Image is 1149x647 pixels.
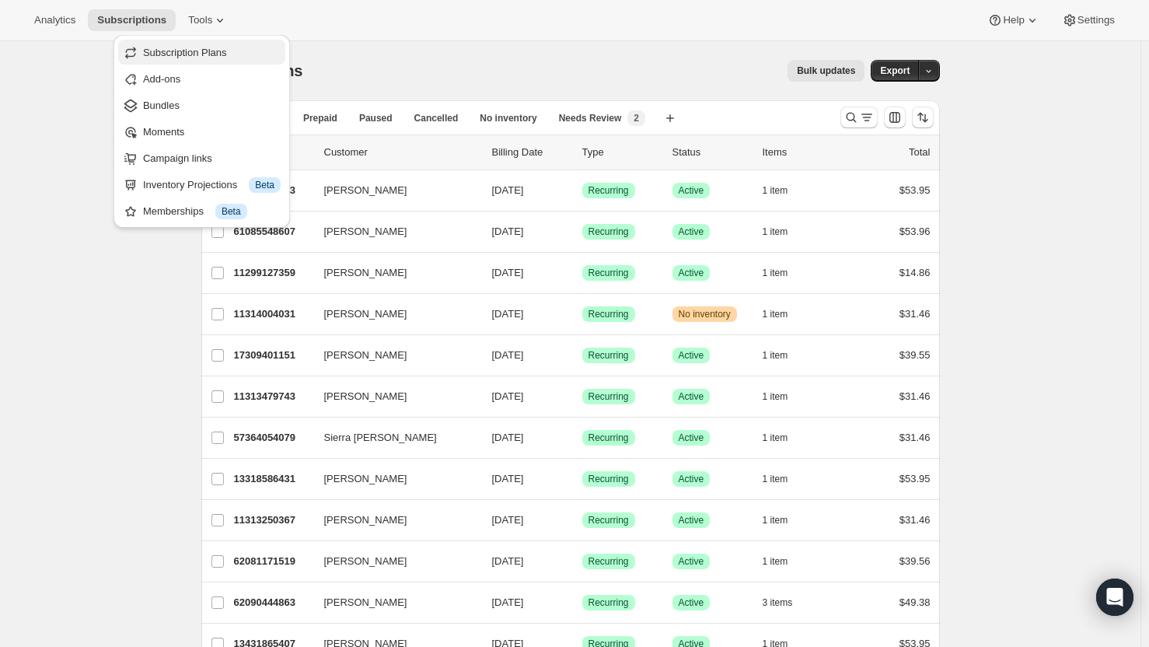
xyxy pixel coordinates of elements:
[763,509,805,531] button: 1 item
[492,514,524,526] span: [DATE]
[255,179,274,191] span: Beta
[899,473,931,484] span: $53.95
[118,172,285,197] button: Inventory Projections
[588,432,629,444] span: Recurring
[324,595,407,610] span: [PERSON_NAME]
[880,65,910,77] span: Export
[315,590,470,615] button: [PERSON_NAME]
[234,348,312,363] p: 17309401151
[588,390,629,403] span: Recurring
[912,107,934,128] button: Sort the results
[588,267,629,279] span: Recurring
[588,184,629,197] span: Recurring
[492,308,524,320] span: [DATE]
[679,226,704,238] span: Active
[763,180,805,201] button: 1 item
[763,349,788,362] span: 1 item
[234,303,931,325] div: 11314004031[PERSON_NAME][DATE]SuccessRecurringWarningNo inventory1 item$31.46
[899,349,931,361] span: $39.55
[588,596,629,609] span: Recurring
[315,178,470,203] button: [PERSON_NAME]
[588,473,629,485] span: Recurring
[234,389,312,404] p: 11313479743
[118,40,285,65] button: Subscription Plans
[492,596,524,608] span: [DATE]
[118,93,285,117] button: Bundles
[492,390,524,402] span: [DATE]
[143,204,281,219] div: Memberships
[658,107,683,129] button: Create new view
[222,205,241,218] span: Beta
[315,343,470,368] button: [PERSON_NAME]
[679,349,704,362] span: Active
[25,9,85,31] button: Analytics
[492,555,524,567] span: [DATE]
[679,267,704,279] span: Active
[679,596,704,609] span: Active
[143,73,180,85] span: Add-ons
[763,473,788,485] span: 1 item
[899,390,931,402] span: $31.46
[143,47,227,58] span: Subscription Plans
[763,262,805,284] button: 1 item
[763,221,805,243] button: 1 item
[899,555,931,567] span: $39.56
[324,145,480,160] p: Customer
[588,555,629,568] span: Recurring
[324,471,407,487] span: [PERSON_NAME]
[899,596,931,608] span: $49.38
[492,432,524,443] span: [DATE]
[234,509,931,531] div: 11313250367[PERSON_NAME][DATE]SuccessRecurringSuccessActive1 item$31.46
[315,261,470,285] button: [PERSON_NAME]
[303,112,337,124] span: Prepaid
[315,549,470,574] button: [PERSON_NAME]
[679,432,704,444] span: Active
[34,14,75,26] span: Analytics
[492,184,524,196] span: [DATE]
[315,384,470,409] button: [PERSON_NAME]
[315,508,470,533] button: [PERSON_NAME]
[234,145,931,160] div: IDCustomerBilling DateTypeStatusItemsTotal
[143,152,212,164] span: Campaign links
[679,308,731,320] span: No inventory
[763,184,788,197] span: 1 item
[1003,14,1024,26] span: Help
[1096,579,1133,616] div: Open Intercom Messenger
[588,308,629,320] span: Recurring
[899,184,931,196] span: $53.95
[788,60,864,82] button: Bulk updates
[679,555,704,568] span: Active
[234,512,312,528] p: 11313250367
[324,512,407,528] span: [PERSON_NAME]
[324,265,407,281] span: [PERSON_NAME]
[324,306,407,322] span: [PERSON_NAME]
[324,183,407,198] span: [PERSON_NAME]
[492,226,524,237] span: [DATE]
[1077,14,1115,26] span: Settings
[234,595,312,610] p: 62090444863
[763,267,788,279] span: 1 item
[763,551,805,572] button: 1 item
[234,551,931,572] div: 62081171519[PERSON_NAME][DATE]SuccessRecurringSuccessActive1 item$39.56
[679,473,704,485] span: Active
[324,348,407,363] span: [PERSON_NAME]
[234,471,312,487] p: 13318586431
[179,9,237,31] button: Tools
[414,112,459,124] span: Cancelled
[840,107,878,128] button: Search and filter results
[315,425,470,450] button: Sierra [PERSON_NAME]
[234,468,931,490] div: 13318586431[PERSON_NAME][DATE]SuccessRecurringSuccessActive1 item$53.95
[763,432,788,444] span: 1 item
[899,514,931,526] span: $31.46
[324,224,407,240] span: [PERSON_NAME]
[899,267,931,278] span: $14.86
[909,145,930,160] p: Total
[884,107,906,128] button: Customize table column order and visibility
[492,267,524,278] span: [DATE]
[763,226,788,238] span: 1 item
[763,390,788,403] span: 1 item
[234,265,312,281] p: 11299127359
[672,145,750,160] p: Status
[97,14,166,26] span: Subscriptions
[188,14,212,26] span: Tools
